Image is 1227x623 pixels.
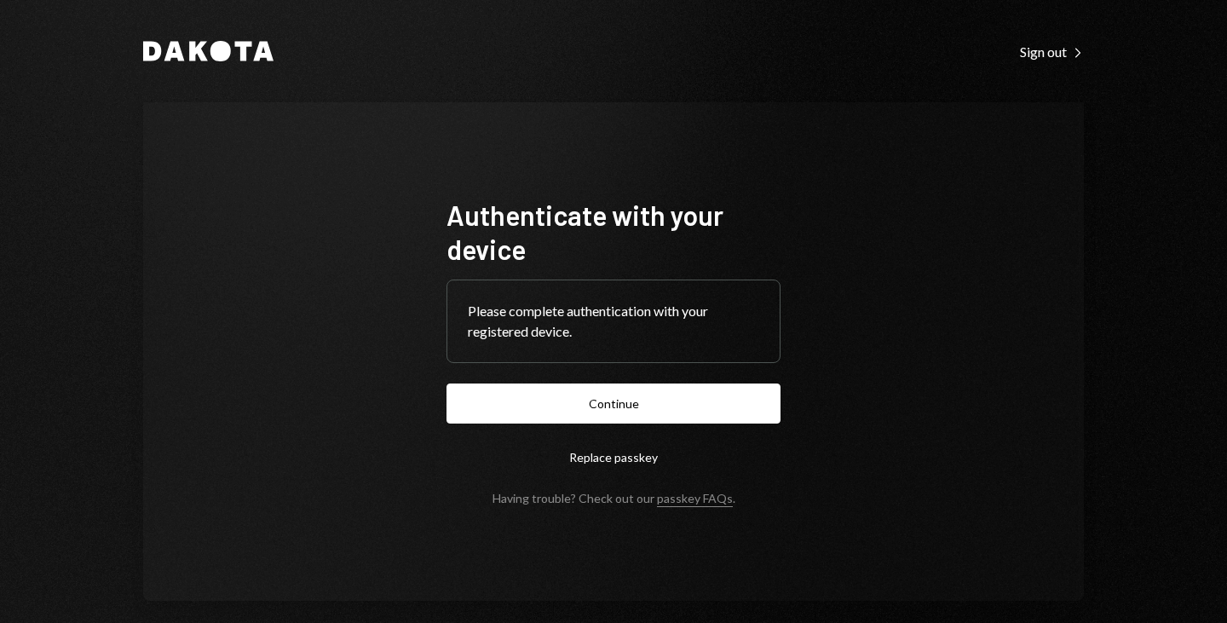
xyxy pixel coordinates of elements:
[1020,43,1084,61] div: Sign out
[493,491,735,505] div: Having trouble? Check out our .
[446,198,781,266] h1: Authenticate with your device
[1020,42,1084,61] a: Sign out
[657,491,733,507] a: passkey FAQs
[468,301,759,342] div: Please complete authentication with your registered device.
[446,437,781,477] button: Replace passkey
[446,384,781,424] button: Continue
